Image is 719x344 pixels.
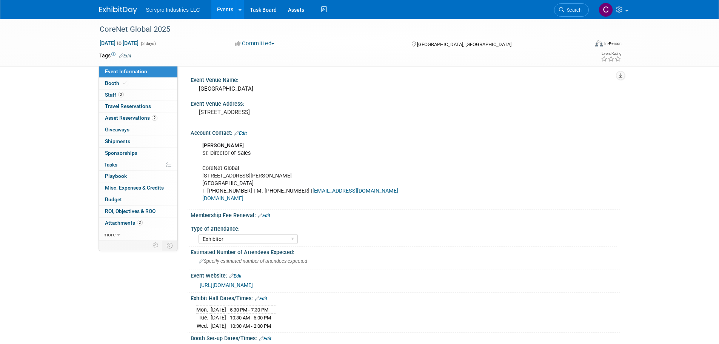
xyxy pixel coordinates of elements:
[105,185,164,191] span: Misc. Expenses & Credits
[230,323,271,329] span: 10:30 AM - 2:00 PM
[196,83,614,95] div: [GEOGRAPHIC_DATA]
[105,173,127,179] span: Playbook
[211,322,226,330] td: [DATE]
[259,336,271,341] a: Edit
[544,39,622,51] div: Event Format
[199,109,361,116] pre: [STREET_ADDRESS]
[234,131,247,136] a: Edit
[99,66,177,77] a: Event Information
[99,89,177,101] a: Staff2
[564,7,582,13] span: Search
[118,92,124,97] span: 2
[105,80,128,86] span: Booth
[99,194,177,205] a: Budget
[191,74,620,84] div: Event Venue Name:
[123,81,126,85] i: Booth reservation complete
[99,40,139,46] span: [DATE] [DATE]
[191,127,620,137] div: Account Contact:
[103,231,115,238] span: more
[197,138,537,207] div: Sr. Director of Sales CoreNet Global [STREET_ADDRESS][PERSON_NAME] [GEOGRAPHIC_DATA] T [PHONE_NUM...
[313,188,398,194] a: [EMAIL_ADDRESS][DOMAIN_NAME]
[137,220,143,225] span: 2
[196,314,211,322] td: Tue.
[191,210,620,219] div: Membership Fee Renewal:
[99,136,177,147] a: Shipments
[146,7,200,13] span: Servpro Industries LLC
[99,171,177,182] a: Playbook
[105,196,122,202] span: Budget
[196,305,211,314] td: Mon.
[119,53,131,59] a: Edit
[211,314,226,322] td: [DATE]
[99,148,177,159] a: Sponsorships
[99,159,177,171] a: Tasks
[149,241,162,250] td: Personalize Event Tab Strip
[105,150,137,156] span: Sponsorships
[199,258,307,264] span: Specify estimated number of attendees expected
[99,78,177,89] a: Booth
[105,115,157,121] span: Asset Reservations
[230,307,268,313] span: 5:30 PM - 7:30 PM
[191,98,620,108] div: Event Venue Address:
[99,101,177,112] a: Travel Reservations
[202,142,244,149] b: [PERSON_NAME]
[211,305,226,314] td: [DATE]
[152,115,157,121] span: 2
[105,103,151,109] span: Travel Reservations
[99,113,177,124] a: Asset Reservations2
[191,247,620,256] div: Estimated Number of Attendees Expected:
[105,220,143,226] span: Attachments
[97,23,577,36] div: CoreNet Global 2025
[200,282,253,288] a: [URL][DOMAIN_NAME]
[191,270,620,280] div: Event Website:
[105,138,130,144] span: Shipments
[229,273,242,279] a: Edit
[191,293,620,302] div: Exhibit Hall Dates/Times:
[196,322,211,330] td: Wed.
[140,41,156,46] span: (3 days)
[599,3,613,17] img: Chris Chassagneux
[115,40,123,46] span: to
[105,92,124,98] span: Staff
[604,41,622,46] div: In-Person
[105,208,156,214] span: ROI, Objectives & ROO
[601,52,621,56] div: Event Rating
[99,124,177,136] a: Giveaways
[258,213,270,218] a: Edit
[99,6,137,14] img: ExhibitDay
[417,42,511,47] span: [GEOGRAPHIC_DATA], [GEOGRAPHIC_DATA]
[162,241,177,250] td: Toggle Event Tabs
[232,40,277,48] button: Committed
[554,3,589,17] a: Search
[230,315,271,321] span: 10:30 AM - 6:00 PM
[99,229,177,241] a: more
[191,333,620,342] div: Booth Set-up Dates/Times:
[99,182,177,194] a: Misc. Expenses & Credits
[191,223,617,233] div: Type of attendance:
[99,218,177,229] a: Attachments2
[595,40,603,46] img: Format-Inperson.png
[104,162,117,168] span: Tasks
[105,68,147,74] span: Event Information
[99,206,177,217] a: ROI, Objectives & ROO
[105,126,129,133] span: Giveaways
[99,52,131,59] td: Tags
[255,296,267,301] a: Edit
[202,195,243,202] a: [DOMAIN_NAME]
